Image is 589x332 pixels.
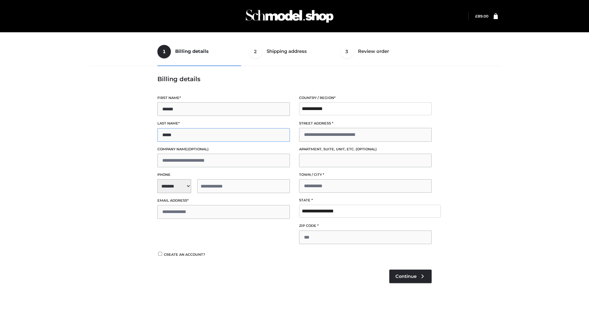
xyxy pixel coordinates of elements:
span: (optional) [187,147,209,151]
span: Create an account? [164,252,205,257]
img: Schmodel Admin 964 [244,4,336,28]
a: Continue [389,270,432,283]
label: Street address [299,121,432,126]
label: Phone [157,172,290,178]
input: Create an account? [157,252,163,256]
label: Town / City [299,172,432,178]
label: Company name [157,146,290,152]
bdi: 89.00 [475,14,488,18]
label: Last name [157,121,290,126]
h3: Billing details [157,75,432,83]
span: £ [475,14,478,18]
span: (optional) [356,147,377,151]
span: Continue [395,274,417,279]
label: ZIP Code [299,223,432,229]
label: Apartment, suite, unit, etc. [299,146,432,152]
label: Email address [157,198,290,204]
label: First name [157,95,290,101]
label: State [299,197,432,203]
a: £89.00 [475,14,488,18]
label: Country / Region [299,95,432,101]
